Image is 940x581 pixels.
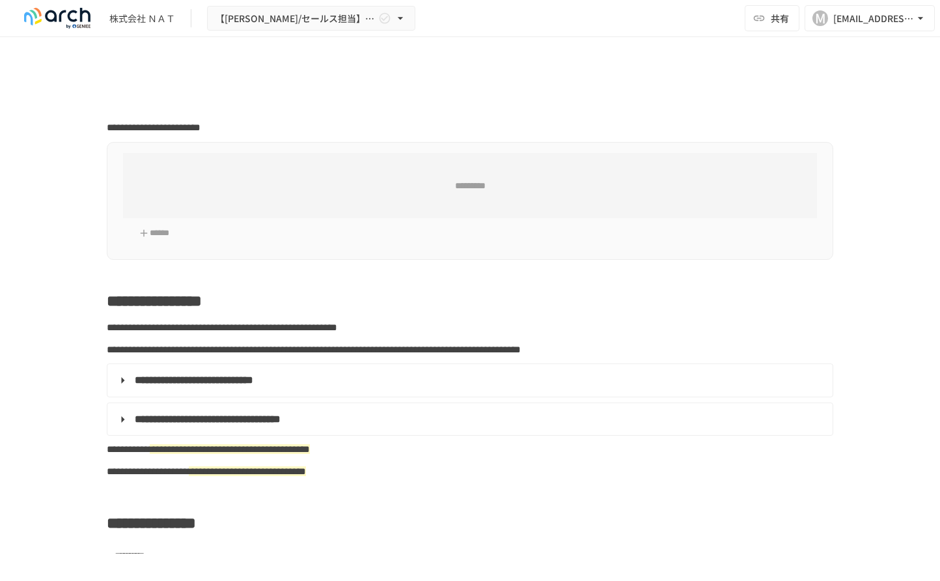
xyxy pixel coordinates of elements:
button: 共有 [745,5,799,31]
span: 【[PERSON_NAME]/セールス担当】株式会社ＮＡＴ様_初期設定サポート [215,10,376,27]
div: 株式会社 ＮＡＴ [109,12,175,25]
div: M [812,10,828,26]
div: [EMAIL_ADDRESS][DOMAIN_NAME] [833,10,914,27]
span: 共有 [771,11,789,25]
img: logo-default@2x-9cf2c760.svg [16,8,99,29]
button: 【[PERSON_NAME]/セールス担当】株式会社ＮＡＴ様_初期設定サポート [207,6,415,31]
button: M[EMAIL_ADDRESS][DOMAIN_NAME] [805,5,935,31]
